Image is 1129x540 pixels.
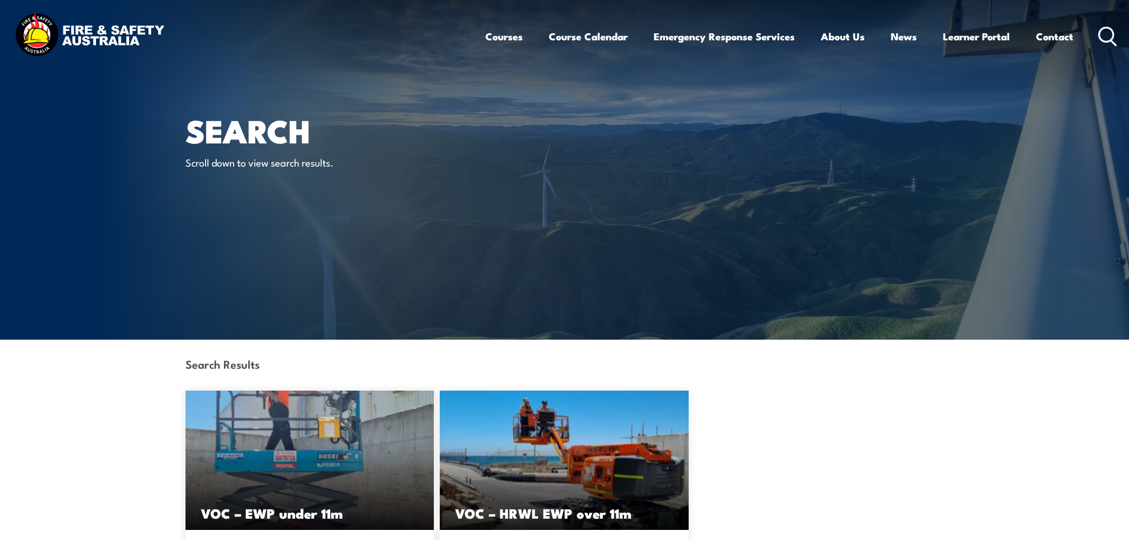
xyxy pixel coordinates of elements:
[485,21,523,52] a: Courses
[185,356,260,372] strong: Search Results
[891,21,917,52] a: News
[185,155,402,169] p: Scroll down to view search results.
[455,506,673,520] h3: VOC – HRWL EWP over 11m
[201,506,419,520] h3: VOC – EWP under 11m
[943,21,1010,52] a: Learner Portal
[185,116,478,144] h1: Search
[440,391,689,530] a: VOC – HRWL EWP over 11m
[654,21,795,52] a: Emergency Response Services
[440,391,689,530] img: VOC – HRWL EWP over 11m TRAINING
[185,391,434,530] img: VOC – EWP under 11m
[549,21,628,52] a: Course Calendar
[821,21,865,52] a: About Us
[1036,21,1073,52] a: Contact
